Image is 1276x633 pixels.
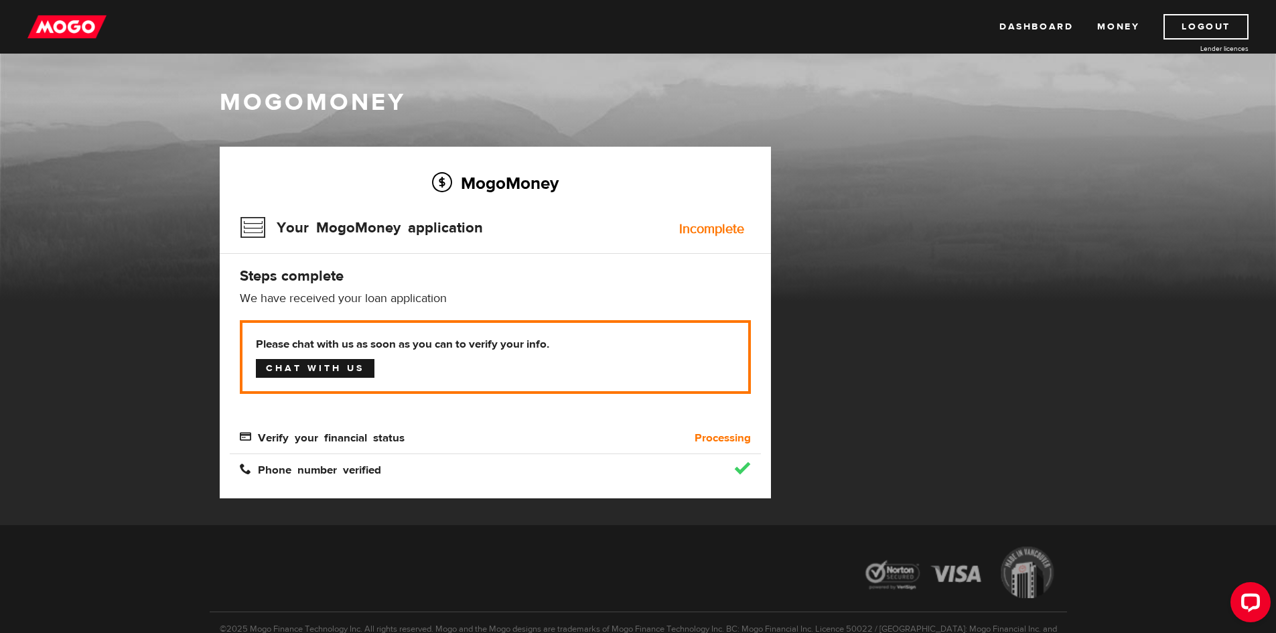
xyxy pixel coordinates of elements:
a: Money [1097,14,1139,40]
h1: MogoMoney [220,88,1057,117]
iframe: LiveChat chat widget [1220,577,1276,633]
a: Logout [1163,14,1249,40]
h2: MogoMoney [240,169,751,197]
span: Verify your financial status [240,431,405,442]
b: Processing [695,430,751,446]
span: Phone number verified [240,463,381,474]
div: Incomplete [679,222,744,236]
img: mogo_logo-11ee424be714fa7cbb0f0f49df9e16ec.png [27,14,107,40]
a: Dashboard [999,14,1073,40]
b: Please chat with us as soon as you can to verify your info. [256,336,735,352]
a: Lender licences [1148,44,1249,54]
h4: Steps complete [240,267,751,285]
img: legal-icons-92a2ffecb4d32d839781d1b4e4802d7b.png [853,537,1067,612]
h3: Your MogoMoney application [240,210,483,245]
p: We have received your loan application [240,291,751,307]
a: Chat with us [256,359,374,378]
